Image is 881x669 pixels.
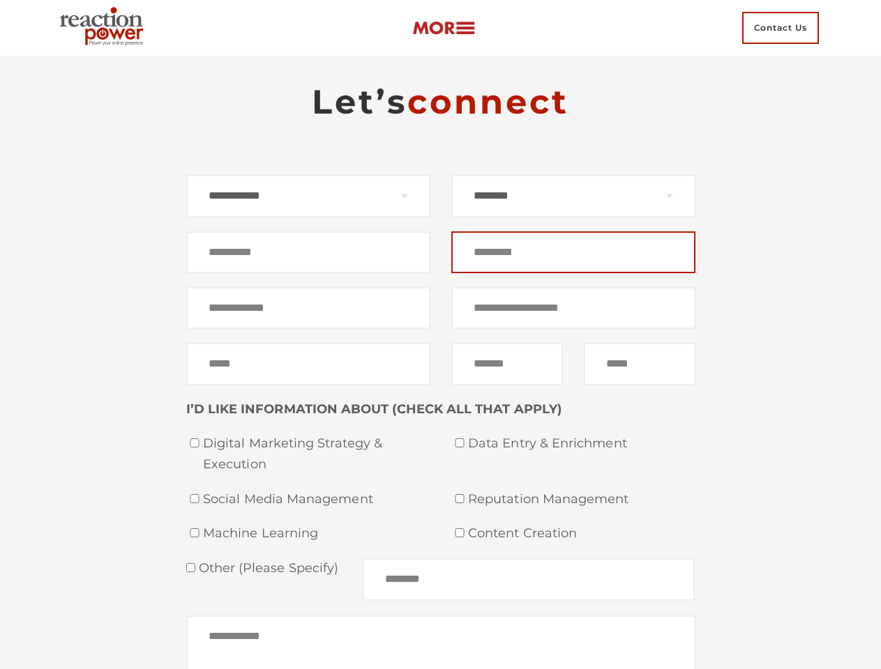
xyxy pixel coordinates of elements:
img: Executive Branding | Personal Branding Agency [54,3,155,53]
img: more-btn.png [412,20,475,36]
span: Reputation Management [468,489,695,510]
span: Other (please specify) [195,560,339,576]
span: Machine Learning [203,523,430,544]
span: Social Media Management [203,489,430,510]
span: Contact Us [742,12,819,44]
span: connect [407,82,569,122]
strong: I’D LIKE INFORMATION ABOUT (CHECK ALL THAT APPLY) [186,401,562,417]
span: Content Creation [468,523,695,544]
h2: Let’s [186,81,695,123]
span: Digital Marketing Strategy & Execution [203,433,430,475]
span: Data Entry & Enrichment [468,433,695,454]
